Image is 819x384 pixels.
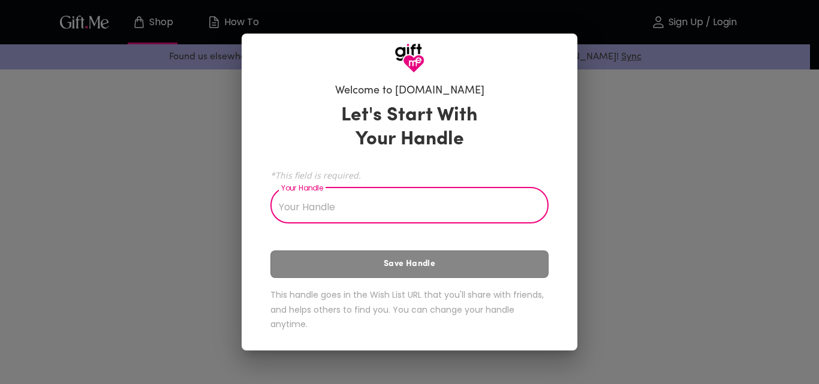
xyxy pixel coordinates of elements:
[270,288,549,332] h6: This handle goes in the Wish List URL that you'll share with friends, and helps others to find yo...
[395,43,424,73] img: GiftMe Logo
[270,190,535,223] input: Your Handle
[335,84,484,98] h6: Welcome to [DOMAIN_NAME]
[270,170,549,181] span: *This field is required.
[326,104,493,152] h3: Let's Start With Your Handle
